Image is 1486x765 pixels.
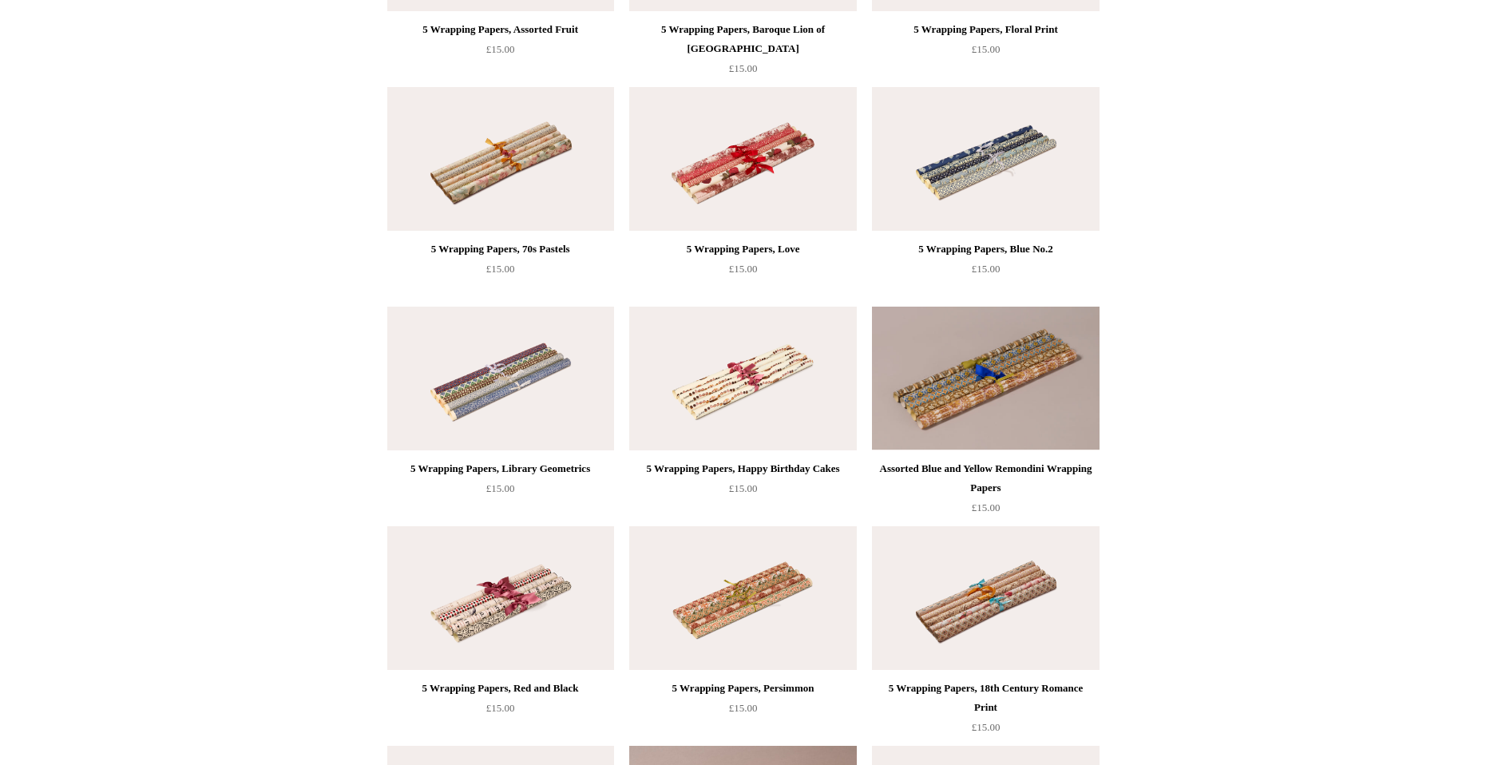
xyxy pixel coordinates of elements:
a: 5 Wrapping Papers, Assorted Fruit £15.00 [387,20,614,85]
span: £15.00 [972,263,1001,275]
span: £15.00 [972,501,1001,513]
div: Assorted Blue and Yellow Remondini Wrapping Papers [876,459,1095,497]
div: 5 Wrapping Papers, Floral Print [876,20,1095,39]
div: 5 Wrapping Papers, 70s Pastels [391,240,610,259]
div: 5 Wrapping Papers, Baroque Lion of [GEOGRAPHIC_DATA] [633,20,852,58]
a: 5 Wrapping Papers, Library Geometrics 5 Wrapping Papers, Library Geometrics [387,307,614,450]
a: 5 Wrapping Papers, 18th Century Romance Print 5 Wrapping Papers, 18th Century Romance Print [872,526,1099,670]
span: £15.00 [972,721,1001,733]
img: 5 Wrapping Papers, Love [629,87,856,231]
span: £15.00 [729,263,758,275]
a: 5 Wrapping Papers, Happy Birthday Cakes £15.00 [629,459,856,525]
img: 5 Wrapping Papers, Red and Black [387,526,614,670]
span: £15.00 [486,702,515,714]
a: 5 Wrapping Papers, Red and Black 5 Wrapping Papers, Red and Black [387,526,614,670]
span: £15.00 [729,62,758,74]
a: 5 Wrapping Papers, 70s Pastels 5 Wrapping Papers, 70s Pastels [387,87,614,231]
img: Assorted Blue and Yellow Remondini Wrapping Papers [872,307,1099,450]
div: 5 Wrapping Papers, Library Geometrics [391,459,610,478]
a: 5 Wrapping Papers, Floral Print £15.00 [872,20,1099,85]
a: 5 Wrapping Papers, Red and Black £15.00 [387,679,614,744]
img: 5 Wrapping Papers, Happy Birthday Cakes [629,307,856,450]
a: 5 Wrapping Papers, Love 5 Wrapping Papers, Love [629,87,856,231]
div: 5 Wrapping Papers, Assorted Fruit [391,20,610,39]
a: 5 Wrapping Papers, Baroque Lion of [GEOGRAPHIC_DATA] £15.00 [629,20,856,85]
a: 5 Wrapping Papers, 18th Century Romance Print £15.00 [872,679,1099,744]
a: 5 Wrapping Papers, Happy Birthday Cakes 5 Wrapping Papers, Happy Birthday Cakes [629,307,856,450]
a: 5 Wrapping Papers, Love £15.00 [629,240,856,305]
span: £15.00 [486,482,515,494]
img: 5 Wrapping Papers, Persimmon [629,526,856,670]
img: 5 Wrapping Papers, 18th Century Romance Print [872,526,1099,670]
div: 5 Wrapping Papers, 18th Century Romance Print [876,679,1095,717]
a: Assorted Blue and Yellow Remondini Wrapping Papers £15.00 [872,459,1099,525]
img: 5 Wrapping Papers, Blue No.2 [872,87,1099,231]
a: 5 Wrapping Papers, Persimmon £15.00 [629,679,856,744]
a: 5 Wrapping Papers, 70s Pastels £15.00 [387,240,614,305]
span: £15.00 [486,43,515,55]
span: £15.00 [486,263,515,275]
img: 5 Wrapping Papers, 70s Pastels [387,87,614,231]
a: 5 Wrapping Papers, Persimmon 5 Wrapping Papers, Persimmon [629,526,856,670]
span: £15.00 [729,482,758,494]
div: 5 Wrapping Papers, Happy Birthday Cakes [633,459,852,478]
a: 5 Wrapping Papers, Blue No.2 5 Wrapping Papers, Blue No.2 [872,87,1099,231]
a: 5 Wrapping Papers, Library Geometrics £15.00 [387,459,614,525]
div: 5 Wrapping Papers, Red and Black [391,679,610,698]
span: £15.00 [729,702,758,714]
div: 5 Wrapping Papers, Persimmon [633,679,852,698]
div: 5 Wrapping Papers, Love [633,240,852,259]
a: Assorted Blue and Yellow Remondini Wrapping Papers Assorted Blue and Yellow Remondini Wrapping Pa... [872,307,1099,450]
a: 5 Wrapping Papers, Blue No.2 £15.00 [872,240,1099,305]
span: £15.00 [972,43,1001,55]
img: 5 Wrapping Papers, Library Geometrics [387,307,614,450]
div: 5 Wrapping Papers, Blue No.2 [876,240,1095,259]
